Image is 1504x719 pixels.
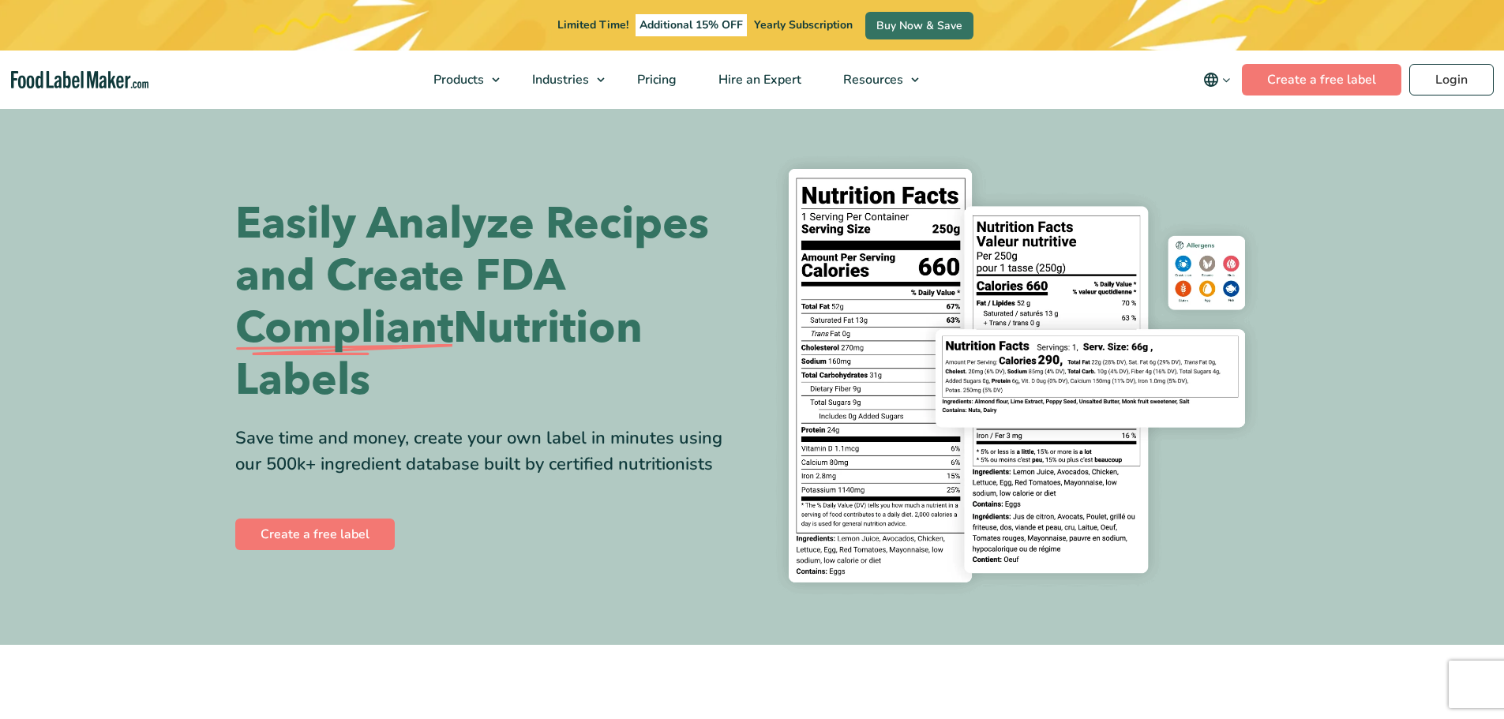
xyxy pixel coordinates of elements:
h1: Easily Analyze Recipes and Create FDA Nutrition Labels [235,198,741,406]
span: Additional 15% OFF [636,14,747,36]
span: Yearly Subscription [754,17,853,32]
div: Save time and money, create your own label in minutes using our 500k+ ingredient database built b... [235,425,741,477]
a: Create a free label [1242,64,1401,95]
span: Industries [527,71,591,88]
span: Resources [838,71,905,88]
a: Industries [512,51,613,109]
a: Resources [823,51,927,109]
span: Pricing [632,71,678,88]
a: Buy Now & Save [865,12,973,39]
a: Hire an Expert [698,51,819,109]
span: Limited Time! [557,17,628,32]
span: Compliant [235,302,453,354]
span: Hire an Expert [714,71,803,88]
a: Pricing [617,51,694,109]
a: Login [1409,64,1494,95]
a: Create a free label [235,519,395,550]
a: Products [413,51,508,109]
span: Products [429,71,486,88]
